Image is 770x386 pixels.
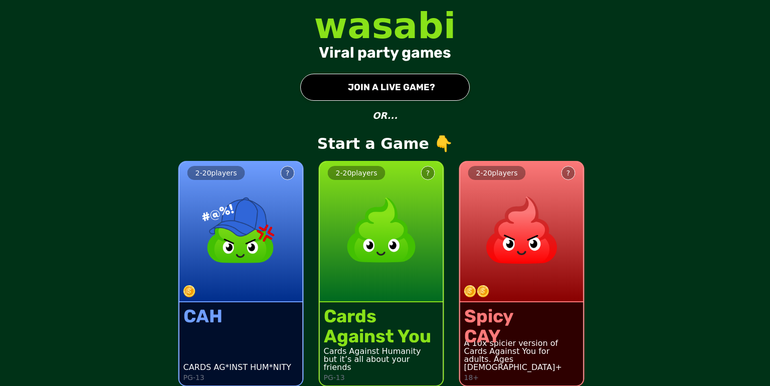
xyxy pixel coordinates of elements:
[324,355,439,371] div: but it’s all about your friends
[196,169,237,177] span: 2 - 20 players
[561,166,575,180] button: ?
[372,109,398,123] p: OR...
[464,306,513,326] div: Spicy
[421,166,435,180] button: ?
[464,326,513,346] div: CAY
[336,169,377,177] span: 2 - 20 players
[183,306,223,326] div: CAH
[464,285,476,297] img: token
[183,285,196,297] img: token
[314,8,456,44] div: wasabi
[183,363,291,371] div: CARDS AG*INST HUM*NITY
[426,168,430,178] div: ?
[197,186,285,274] img: product image
[464,373,479,381] p: 18+
[324,347,439,355] div: Cards Against Humanity
[324,373,345,381] p: PG-13
[324,306,431,326] div: Cards
[319,44,451,62] div: Viral party games
[337,186,426,274] img: product image
[566,168,570,178] div: ?
[183,373,205,381] p: PG-13
[286,168,289,178] div: ?
[317,135,453,153] p: Start a Game 👇
[300,74,470,101] button: JOIN A LIVE GAME?
[464,339,580,371] div: A 10x spicier version of Cards Against You for adults. Ages [DEMOGRAPHIC_DATA]+
[324,326,431,346] div: Against You
[281,166,295,180] button: ?
[478,186,566,274] img: product image
[477,285,489,297] img: token
[476,169,518,177] span: 2 - 20 players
